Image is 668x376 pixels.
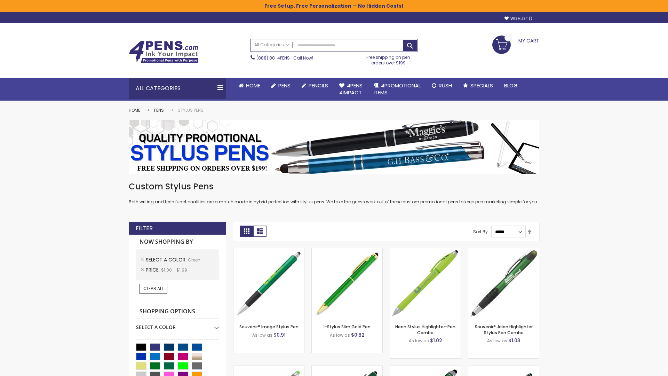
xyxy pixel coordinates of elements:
[273,331,286,338] span: $0.91
[324,324,371,330] a: I-Stylus Slim Gold Pen
[239,324,299,330] a: Souvenir® Image Stylus Pen
[339,82,363,96] span: 4Pens 4impact
[233,366,304,371] a: Islander Softy Gel with Stylus - ColorJet Imprint-Green
[390,366,461,371] a: Kyra Pen with Stylus and Flashlight-Green
[312,248,382,319] img: I-Stylus Slim Gold-Green
[129,78,226,99] div: All Categories
[251,39,293,51] a: All Categories
[129,120,539,174] img: Stylus Pens
[475,324,533,335] a: Souvenir® Jalan Highlighter Stylus Pen Combo
[351,331,365,338] span: $0.82
[504,82,518,89] span: Blog
[240,226,253,237] strong: Grid
[233,78,266,93] a: Home
[473,229,488,235] label: Sort By
[233,248,304,254] a: Souvenir® Image Stylus Pen-Green
[499,78,523,93] a: Blog
[252,332,272,338] span: As low as
[256,55,313,61] span: - Call Now!
[309,82,328,89] span: Pencils
[504,16,532,21] a: Wishlist
[330,332,350,338] span: As low as
[426,78,458,93] a: Rush
[334,78,368,101] a: 4Pens4impact
[129,181,539,205] div: Both writing and tech functionalities are a match made in hybrid perfection with stylus pens. We ...
[468,366,539,371] a: Colter Stylus Twist Metal Pen-Green
[470,82,493,89] span: Specials
[136,225,153,232] strong: Filter
[409,338,429,344] span: As low as
[374,82,421,96] span: 4PROMOTIONAL ITEMS
[468,248,539,254] a: Souvenir® Jalan Highlighter Stylus Pen Combo-Green
[439,82,452,89] span: Rush
[136,304,219,319] strong: Shopping Options
[368,78,426,101] a: 4PROMOTIONALITEMS
[136,319,219,331] div: Select A Color
[254,42,289,48] span: All Categories
[146,256,188,263] span: Select A Color
[256,55,290,61] a: (888) 88-4PENS
[136,235,219,249] strong: Now Shopping by
[129,41,198,63] img: 4Pens Custom Pens and Promotional Products
[296,78,334,93] a: Pencils
[395,324,455,335] a: Neon Stylus Highlighter-Pen Combo
[146,266,161,273] span: Price
[188,257,200,263] span: Green
[458,78,499,93] a: Specials
[154,107,164,113] a: Pens
[129,181,539,192] h1: Custom Stylus Pens
[161,267,187,273] span: $1.00 - $1.99
[312,248,382,254] a: I-Stylus Slim Gold-Green
[233,248,304,319] img: Souvenir® Image Stylus Pen-Green
[140,284,167,293] a: Clear All
[129,107,140,113] a: Home
[246,82,260,89] span: Home
[430,337,442,344] span: $1.02
[508,337,520,344] span: $1.03
[312,366,382,371] a: Custom Soft Touch® Metal Pens with Stylus-Green
[178,107,204,113] strong: Stylus Pens
[487,338,507,344] span: As low as
[390,248,461,319] img: Neon Stylus Highlighter-Pen Combo-Green
[278,82,291,89] span: Pens
[468,248,539,319] img: Souvenir® Jalan Highlighter Stylus Pen Combo-Green
[143,285,164,291] span: Clear All
[390,248,461,254] a: Neon Stylus Highlighter-Pen Combo-Green
[266,78,296,93] a: Pens
[359,52,418,66] div: Free shipping on pen orders over $199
